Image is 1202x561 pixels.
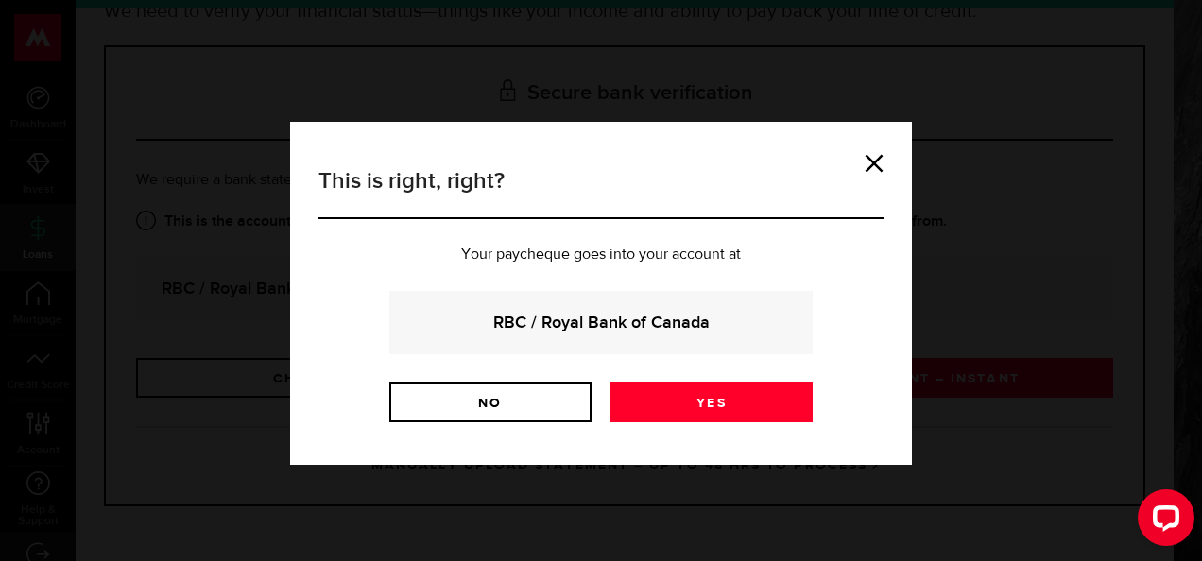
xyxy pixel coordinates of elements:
p: Your paycheque goes into your account at [318,247,884,263]
a: Yes [610,382,813,422]
strong: RBC / Royal Bank of Canada [415,310,787,335]
a: No [389,382,592,422]
h3: This is right, right? [318,164,884,219]
iframe: LiveChat chat widget [1123,482,1202,561]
